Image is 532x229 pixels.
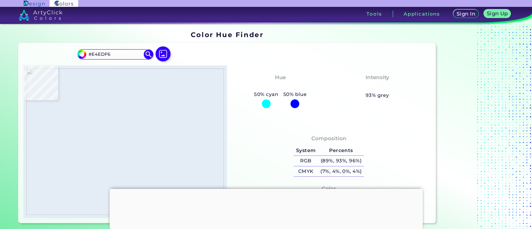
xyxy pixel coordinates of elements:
h5: (89%, 93%, 96%) [318,156,364,166]
h1: Color Hue Finder [191,30,263,39]
h5: Sign Up [488,11,507,16]
h5: RGB [294,156,318,166]
img: icon search [144,50,153,59]
img: 5f7cd247-ea0e-43b0-8ca0-51cf72c2e7b8 [26,69,224,215]
h5: 93% grey [366,91,389,99]
h4: Color [322,184,336,193]
h4: Intensity [365,73,389,82]
h4: Composition [311,134,347,143]
h5: System [294,146,318,156]
iframe: Advertisement [438,28,516,226]
input: type color.. [86,50,144,59]
h3: Applications [404,12,440,16]
img: ArtyClick Design logo [24,1,45,7]
h5: CMYK [294,166,318,177]
h5: Percents [318,146,364,156]
a: Sign In [454,10,477,18]
h4: Hue [275,73,286,82]
h5: 50% blue [281,90,309,98]
h3: Cyan-Blue [263,83,298,90]
iframe: Advertisement [109,189,423,227]
a: Sign Up [485,10,510,18]
img: icon picture [156,46,170,61]
h5: Sign In [458,12,474,16]
img: logo_artyclick_colors_white.svg [19,9,63,21]
h5: (7%, 4%, 0%, 4%) [318,166,364,177]
h5: 50% cyan [252,90,281,98]
h3: Almost None [355,83,399,90]
h3: Tools [367,12,382,16]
